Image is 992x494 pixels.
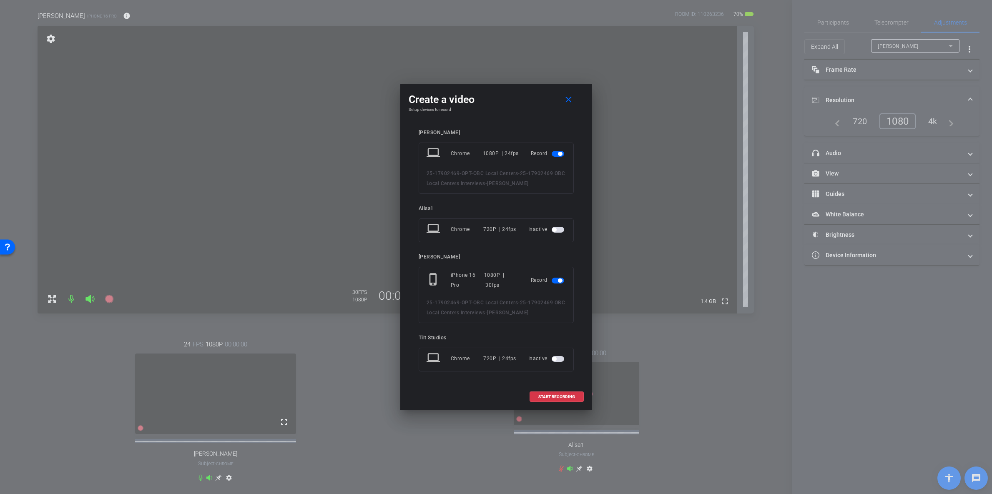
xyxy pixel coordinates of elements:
div: Create a video [409,92,584,107]
div: Alisa1 [419,206,574,212]
div: 1080P | 30fps [484,270,519,290]
span: START RECORDING [538,395,575,399]
span: 25-17902469-OPT-OBC Local Centers [427,171,518,176]
div: Record [531,146,566,161]
div: Record [531,270,566,290]
mat-icon: phone_iphone [427,273,442,288]
span: - [485,310,487,316]
mat-icon: laptop [427,146,442,161]
div: Chrome [451,222,484,237]
div: Tilt Studios [419,335,574,341]
div: iPhone 16 Pro [451,270,484,290]
div: [PERSON_NAME] [419,130,574,136]
div: Chrome [451,351,484,366]
div: [PERSON_NAME] [419,254,574,260]
div: 720P | 24fps [483,351,516,366]
span: - [518,171,520,176]
div: Chrome [451,146,483,161]
button: START RECORDING [530,391,584,402]
mat-icon: close [563,95,574,105]
div: 1080P | 24fps [483,146,519,161]
mat-icon: laptop [427,351,442,366]
div: Inactive [528,222,566,237]
span: [PERSON_NAME] [487,181,529,186]
span: [PERSON_NAME] [487,310,529,316]
mat-icon: laptop [427,222,442,237]
span: - [485,181,487,186]
div: 720P | 24fps [483,222,516,237]
h4: Setup devices to record [409,107,584,112]
span: 25-17902469-OPT-OBC Local Centers [427,300,518,306]
span: - [518,300,520,306]
div: Inactive [528,351,566,366]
